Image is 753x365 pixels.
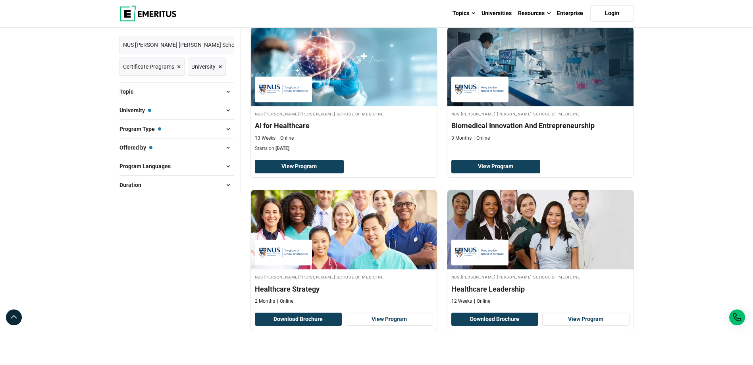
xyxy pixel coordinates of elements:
[255,313,342,326] button: Download Brochure
[119,160,234,172] button: Program Languages
[119,106,151,115] span: University
[447,27,634,106] img: Biomedical Innovation And Entrepreneurship | Online Healthcare Course
[251,27,437,106] img: AI for Healthcare | Online Healthcare Course
[188,58,226,76] a: University ×
[259,244,308,261] img: NUS Yong Loo Lin School of Medicine
[447,190,634,309] a: Leadership Course by NUS Yong Loo Lin School of Medicine - NUS Yong Loo Lin School of Medicine NU...
[474,135,490,142] p: Online
[255,135,275,142] p: 13 Weeks
[542,313,630,326] a: View Program
[451,313,539,326] button: Download Brochure
[218,61,222,73] span: ×
[451,298,472,305] p: 12 Weeks
[119,36,279,54] a: NUS [PERSON_NAME] [PERSON_NAME] School of Medicine ×
[259,81,308,98] img: NUS Yong Loo Lin School of Medicine
[255,298,275,305] p: 2 Months
[119,87,140,96] span: Topic
[451,273,630,280] h4: NUS [PERSON_NAME] [PERSON_NAME] School of Medicine
[251,27,437,156] a: Healthcare Course by NUS Yong Loo Lin School of Medicine - December 23, 2025 NUS Yong Loo Lin Sch...
[119,58,185,76] a: Certificate Programs ×
[590,5,634,22] a: Login
[255,284,433,294] h4: Healthcare Strategy
[451,284,630,294] h4: Healthcare Leadership
[346,313,433,326] a: View Program
[123,62,174,71] span: Certificate Programs
[447,190,634,269] img: Healthcare Leadership | Online Leadership Course
[451,135,472,142] p: 3 Months
[119,104,234,116] button: University
[255,110,433,117] h4: NUS [PERSON_NAME] [PERSON_NAME] School of Medicine
[119,179,234,191] button: Duration
[451,160,541,173] a: View Program
[255,160,344,173] a: View Program
[447,27,634,146] a: Healthcare Course by NUS Yong Loo Lin School of Medicine - NUS Yong Loo Lin School of Medicine NU...
[455,244,505,261] img: NUS Yong Loo Lin School of Medicine
[123,40,268,49] span: NUS [PERSON_NAME] [PERSON_NAME] School of Medicine
[119,123,234,135] button: Program Type
[255,273,433,280] h4: NUS [PERSON_NAME] [PERSON_NAME] School of Medicine
[119,143,152,152] span: Offered by
[119,86,234,98] button: Topic
[277,298,293,305] p: Online
[255,121,433,131] h4: AI for Healthcare
[455,81,505,98] img: NUS Yong Loo Lin School of Medicine
[275,146,289,151] span: [DATE]
[177,61,181,73] span: ×
[451,121,630,131] h4: Biomedical Innovation And Entrepreneurship
[119,125,161,133] span: Program Type
[251,190,437,309] a: Strategy and Innovation Course by NUS Yong Loo Lin School of Medicine - NUS Yong Loo Lin School o...
[277,135,294,142] p: Online
[474,298,490,305] p: Online
[191,62,216,71] span: University
[119,162,177,171] span: Program Languages
[251,190,437,269] img: Healthcare Strategy | Online Strategy and Innovation Course
[119,142,234,154] button: Offered by
[119,181,148,189] span: Duration
[451,110,630,117] h4: NUS [PERSON_NAME] [PERSON_NAME] School of Medicine
[255,145,433,152] p: Starts on:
